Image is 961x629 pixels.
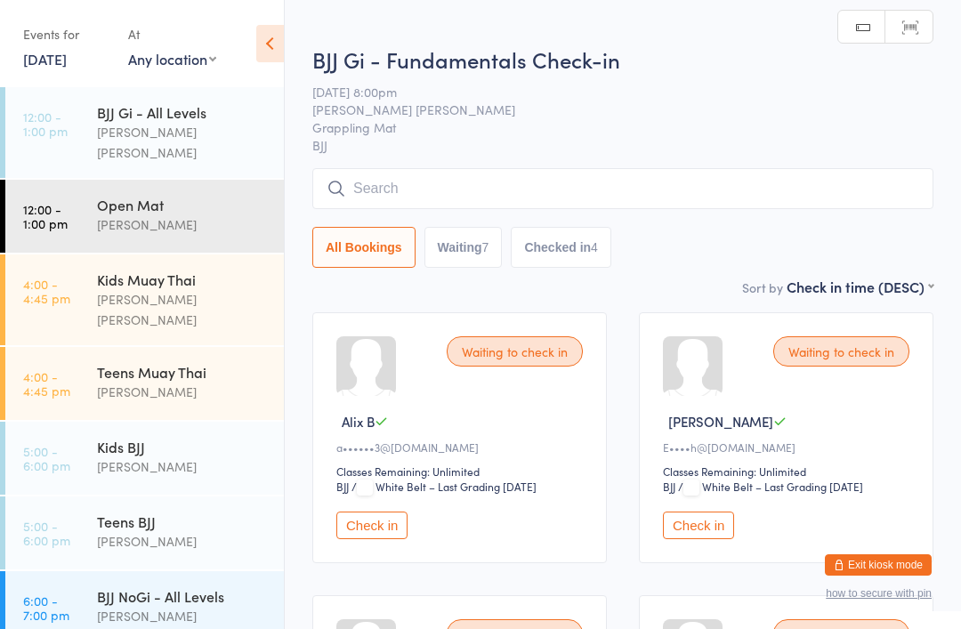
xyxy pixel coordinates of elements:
button: how to secure with pin [826,587,932,600]
span: BJJ [312,136,933,154]
time: 12:00 - 1:00 pm [23,109,68,138]
div: BJJ [663,479,675,494]
input: Search [312,168,933,209]
span: / White Belt – Last Grading [DATE] [678,479,863,494]
a: 12:00 -1:00 pmBJJ Gi - All Levels[PERSON_NAME] [PERSON_NAME] [5,87,284,178]
span: [DATE] 8:00pm [312,83,906,101]
a: 5:00 -6:00 pmTeens BJJ[PERSON_NAME] [5,496,284,569]
button: Waiting7 [424,227,503,268]
div: At [128,20,216,49]
div: Waiting to check in [447,336,583,367]
div: [PERSON_NAME] [97,606,269,626]
time: 12:00 - 1:00 pm [23,202,68,230]
time: 4:00 - 4:45 pm [23,369,70,398]
span: Alix B [342,412,375,431]
time: 6:00 - 7:00 pm [23,593,69,622]
div: Kids BJJ [97,437,269,456]
div: a••••••3@[DOMAIN_NAME] [336,439,588,455]
div: 7 [482,240,489,254]
div: [PERSON_NAME] [97,531,269,552]
button: Exit kiosk mode [825,554,932,576]
div: Teens Muay Thai [97,362,269,382]
div: [PERSON_NAME] [97,214,269,235]
div: Teens BJJ [97,512,269,531]
div: Check in time (DESC) [787,277,933,296]
a: 4:00 -4:45 pmTeens Muay Thai[PERSON_NAME] [5,347,284,420]
time: 5:00 - 6:00 pm [23,519,70,547]
div: Any location [128,49,216,69]
a: [DATE] [23,49,67,69]
span: / White Belt – Last Grading [DATE] [351,479,537,494]
div: E••••h@[DOMAIN_NAME] [663,439,915,455]
div: BJJ Gi - All Levels [97,102,269,122]
button: Checked in4 [511,227,611,268]
div: Open Mat [97,195,269,214]
span: Grappling Mat [312,118,906,136]
div: [PERSON_NAME] [PERSON_NAME] [97,122,269,163]
button: Check in [336,512,408,539]
div: Classes Remaining: Unlimited [336,464,588,479]
div: Classes Remaining: Unlimited [663,464,915,479]
div: [PERSON_NAME] [97,382,269,402]
time: 4:00 - 4:45 pm [23,277,70,305]
button: Check in [663,512,734,539]
label: Sort by [742,278,783,296]
button: All Bookings [312,227,416,268]
div: [PERSON_NAME] [97,456,269,477]
div: Kids Muay Thai [97,270,269,289]
div: BJJ [336,479,349,494]
h2: BJJ Gi - Fundamentals Check-in [312,44,933,74]
a: 12:00 -1:00 pmOpen Mat[PERSON_NAME] [5,180,284,253]
span: [PERSON_NAME] [668,412,773,431]
div: 4 [591,240,598,254]
a: 5:00 -6:00 pmKids BJJ[PERSON_NAME] [5,422,284,495]
span: [PERSON_NAME] [PERSON_NAME] [312,101,906,118]
time: 5:00 - 6:00 pm [23,444,70,472]
div: Waiting to check in [773,336,909,367]
div: BJJ NoGi - All Levels [97,586,269,606]
div: [PERSON_NAME] [PERSON_NAME] [97,289,269,330]
div: Events for [23,20,110,49]
a: 4:00 -4:45 pmKids Muay Thai[PERSON_NAME] [PERSON_NAME] [5,254,284,345]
